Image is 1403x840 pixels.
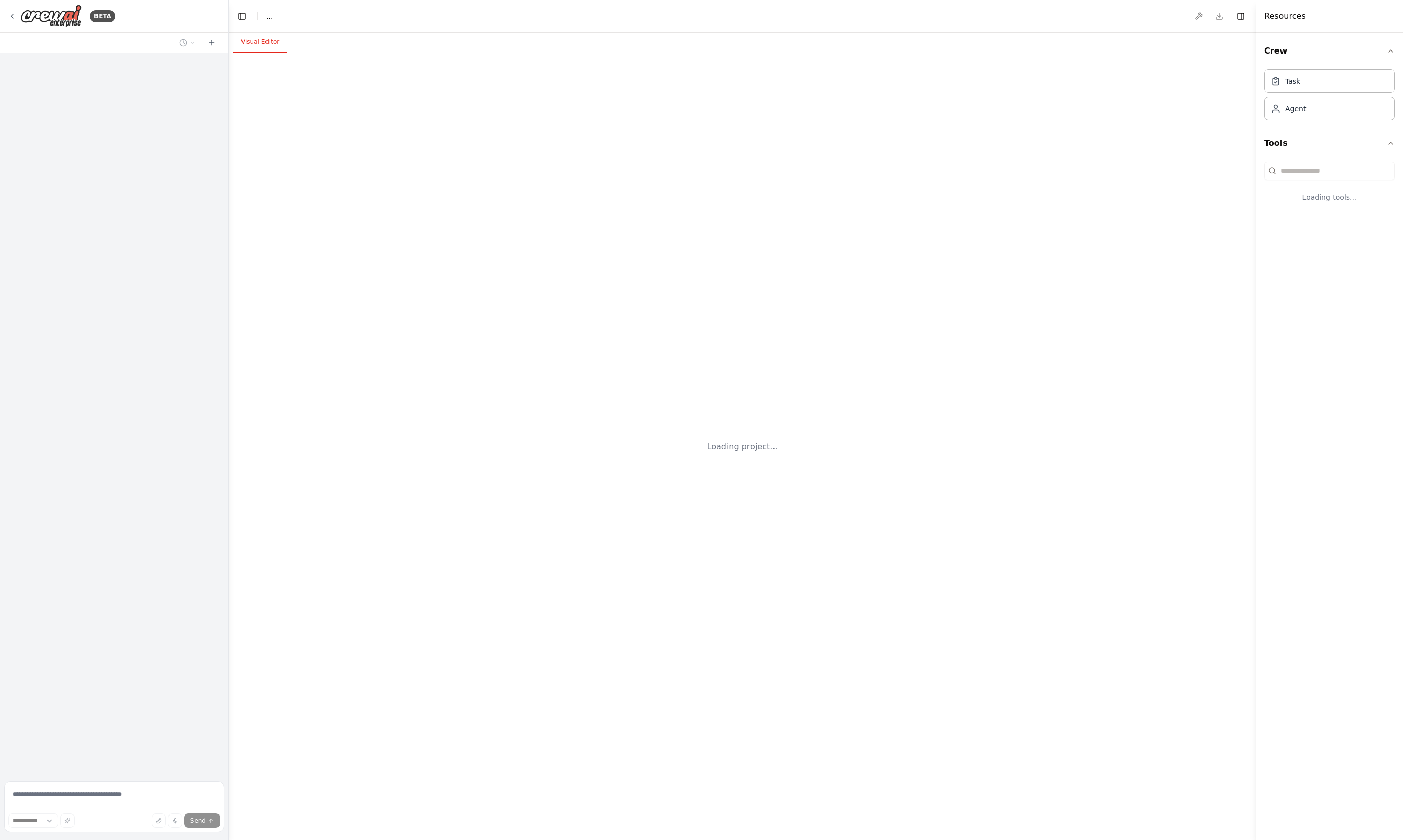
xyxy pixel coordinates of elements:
h4: Resources [1264,10,1306,22]
div: Task [1285,76,1300,86]
button: Visual Editor [233,32,287,53]
button: Hide right sidebar [1233,9,1248,23]
button: Improve this prompt [60,813,75,828]
button: Upload files [152,813,166,828]
div: Loading project... [707,441,778,453]
button: Crew [1264,37,1395,65]
span: ... [266,11,273,21]
div: Loading tools... [1264,184,1395,211]
button: Switch to previous chat [175,37,200,49]
button: Start a new chat [204,37,220,49]
nav: breadcrumb [266,11,273,21]
span: Send [190,817,206,825]
button: Tools [1264,129,1395,158]
button: Send [184,813,220,828]
div: BETA [90,10,115,22]
div: Agent [1285,104,1306,114]
div: Tools [1264,158,1395,219]
img: Logo [20,5,82,28]
button: Hide left sidebar [235,9,249,23]
div: Crew [1264,65,1395,129]
button: Click to speak your automation idea [168,813,182,828]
